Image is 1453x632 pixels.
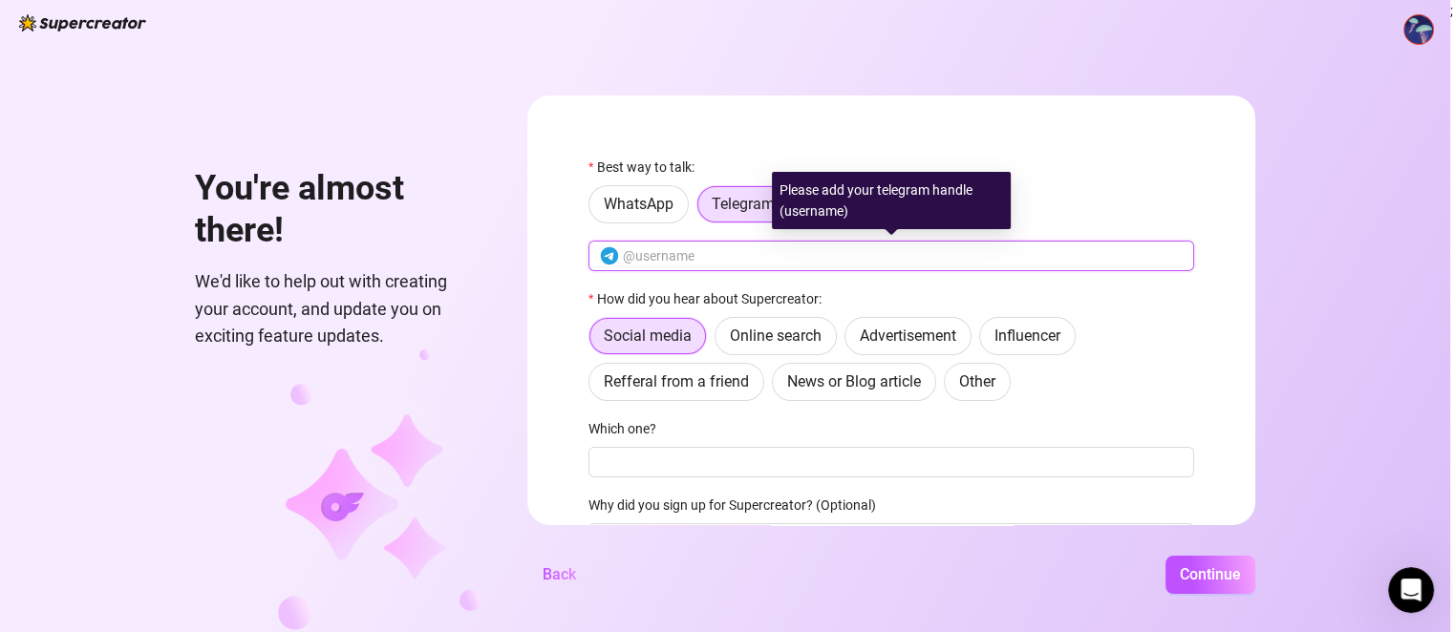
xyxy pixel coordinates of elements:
label: Which one? [588,418,669,439]
span: Social media [604,327,692,345]
span: Back [543,565,576,583]
img: logo [19,14,146,32]
span: WhatsApp [604,195,673,213]
input: @username [623,245,1183,266]
div: Please add your telegram handle (username) [772,172,1011,229]
button: Continue [1165,556,1255,594]
span: Other [959,372,995,390]
button: Back [527,556,591,594]
span: Continue [1180,565,1241,583]
label: Why did you sign up for Supercreator? (Optional) [588,495,888,516]
label: Best way to talk: [588,157,707,178]
span: Telegram [712,195,775,213]
img: ACg8ocKBTobkgk8ukSIxj9XH4z1YVd_ky0TTKs7xjzYNHGRqKGur2m9H=s96-c [1404,15,1433,44]
span: Online search [730,327,822,345]
iframe: Intercom live chat [1388,567,1434,613]
h1: You're almost there! [195,168,481,251]
input: Which one? [588,447,1194,477]
span: News or Blog article [787,372,921,390]
input: Why did you sign up for Supercreator? (Optional) [588,523,1194,554]
span: Influencer [994,327,1060,345]
label: How did you hear about Supercreator: [588,288,834,309]
span: We'd like to help out with creating your account, and update you on exciting feature updates. [195,268,481,349]
span: Advertisement [860,327,956,345]
span: Refferal from a friend [604,372,749,390]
